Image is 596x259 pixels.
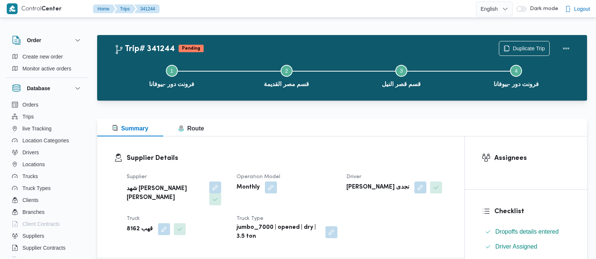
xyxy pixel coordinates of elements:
b: Monthly [237,183,260,192]
span: 1 [170,68,173,74]
span: Supplier [127,174,147,179]
div: Order [6,51,88,78]
span: Dropoffs details entered [495,228,559,235]
button: قسم قصر النيل [344,56,459,95]
button: Database [12,84,82,93]
span: Clients [22,196,38,205]
button: live Tracking [9,123,85,135]
button: Actions [559,41,574,56]
span: 3 [400,68,403,74]
button: Duplicate Trip [499,41,550,56]
button: Trips [9,111,85,123]
button: Monitor active orders [9,63,85,75]
span: Monitor active orders [22,64,71,73]
h3: Assignees [494,153,571,163]
button: فرونت دور -بيوفانا [459,56,574,95]
span: live Tracking [22,124,52,133]
span: Driver [346,174,361,179]
b: شهد [PERSON_NAME] [PERSON_NAME] [127,184,204,202]
span: Drivers [22,148,39,157]
button: فرونت دور -بيوفانا [114,56,229,95]
span: 2 [285,68,288,74]
span: Trips [22,112,34,121]
button: Home [93,4,115,13]
span: Dark mode [527,6,558,12]
b: قهب 8162 [127,225,153,234]
button: Supplier Contracts [9,242,85,254]
button: Drivers [9,146,85,158]
h3: Database [27,84,50,93]
span: Route [178,125,204,132]
span: Duplicate Trip [513,44,545,53]
button: Suppliers [9,230,85,242]
span: Supplier Contracts [22,243,65,252]
b: Center [41,6,62,12]
button: Driver Assigned [482,241,571,253]
span: Logout [574,4,590,13]
span: Truck Type [237,216,263,221]
span: Location Categories [22,136,69,145]
b: Pending [182,46,200,51]
span: Branches [22,208,44,217]
h3: Supplier Details [127,153,448,163]
span: Driver Assigned [495,242,537,251]
span: Pending [179,45,204,52]
h2: Trip# 341244 [114,44,175,54]
button: قسم مصر القديمة [229,56,344,95]
button: Trucks [9,170,85,182]
span: فرونت دور -بيوفانا [494,80,539,89]
span: Summary [112,125,148,132]
span: 4 [515,68,518,74]
span: Create new order [22,52,63,61]
button: Location Categories [9,135,85,146]
h3: Checklist [494,206,571,217]
span: Locations [22,160,45,169]
button: Clients [9,194,85,206]
span: Orders [22,100,38,109]
span: قسم مصر القديمة [264,80,309,89]
span: Client Contracts [22,219,60,228]
span: Dropoffs details entered [495,227,559,236]
img: X8yXhbKr1z7QwAAAABJRU5ErkJggg== [7,3,18,14]
button: Client Contracts [9,218,85,230]
button: Locations [9,158,85,170]
span: فرونت دور -بيوفانا [149,80,194,89]
button: Order [12,36,82,45]
b: jumbo_7000 | opened | dry | 3.5 ton [237,223,320,241]
button: Create new order [9,51,85,63]
button: Orders [9,99,85,111]
button: Branches [9,206,85,218]
span: Truck Types [22,184,50,193]
h3: Order [27,36,41,45]
button: Dropoffs details entered [482,226,571,238]
span: Driver Assigned [495,243,537,250]
b: [PERSON_NAME] نجدى [346,183,409,192]
span: قسم قصر النيل [382,80,421,89]
button: Trips [114,4,136,13]
button: Truck Types [9,182,85,194]
span: Operation Model [237,174,280,179]
span: Suppliers [22,231,44,240]
span: Trucks [22,172,38,181]
button: Logout [562,1,593,16]
span: Truck [127,216,140,221]
button: 341244 [134,4,160,13]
